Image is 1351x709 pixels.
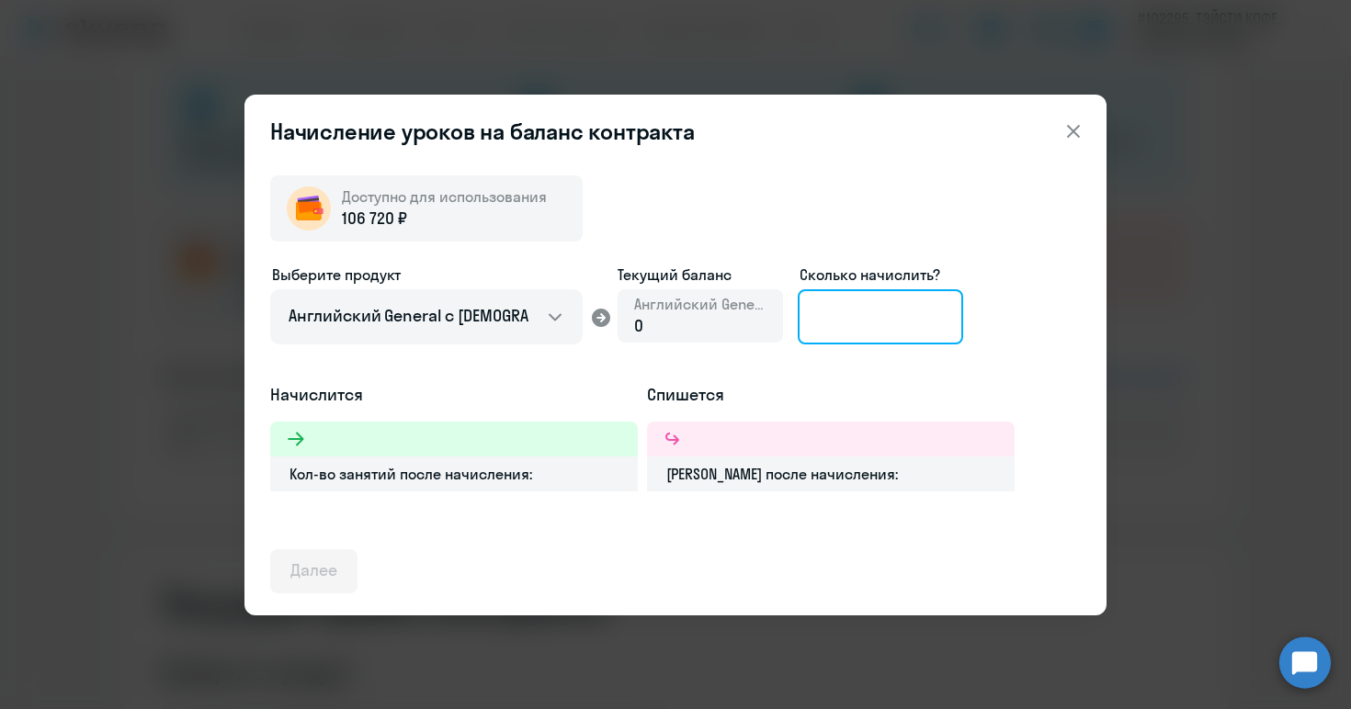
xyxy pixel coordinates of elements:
span: Доступно для использования [342,187,547,206]
header: Начисление уроков на баланс контракта [244,117,1107,146]
span: 0 [634,315,643,336]
button: Далее [270,549,358,593]
span: Сколько начислить? [800,265,940,284]
div: Далее [290,558,337,582]
span: Английский General [634,294,766,314]
span: 106 720 ₽ [342,207,407,231]
img: wallet-circle.png [287,186,331,231]
span: Текущий баланс [618,264,783,286]
div: [PERSON_NAME] после начисления: [647,456,1015,491]
div: Кол-во занятий после начисления: [270,456,638,491]
h5: Спишется [647,383,1015,407]
h5: Начислится [270,383,638,407]
span: Выберите продукт [272,265,401,284]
